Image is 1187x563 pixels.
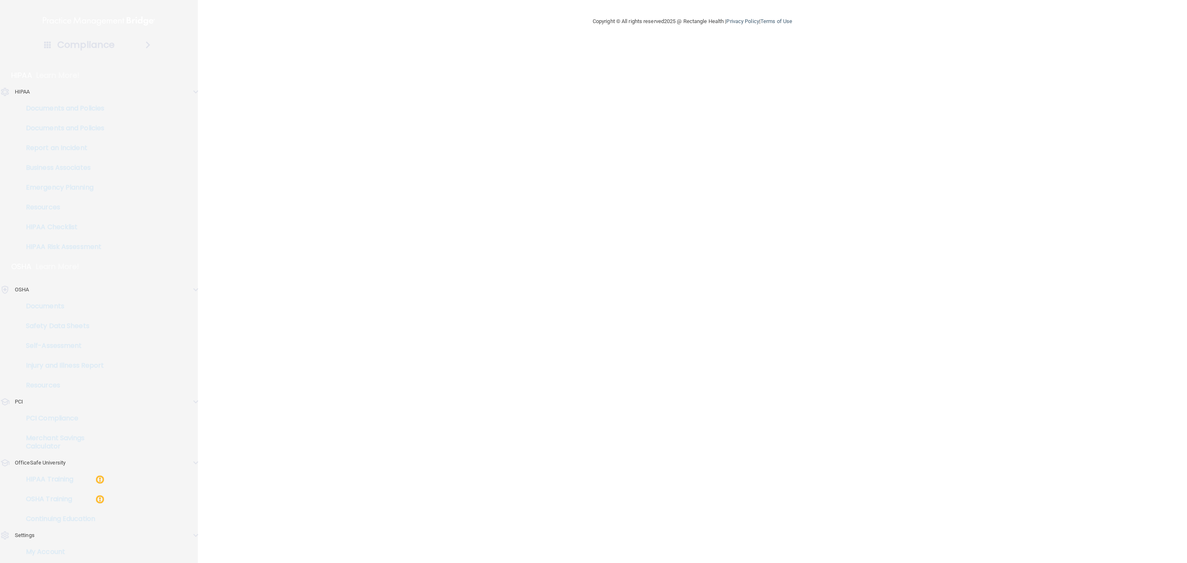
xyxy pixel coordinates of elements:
[5,495,72,503] p: OSHA Training
[95,474,105,485] img: warning-circle.0cc9ac19.png
[5,144,118,152] p: Report an Incident
[15,458,66,468] p: OfficeSafe University
[5,548,118,556] p: My Account
[5,183,118,192] p: Emergency Planning
[36,70,80,80] p: Learn More!
[760,18,792,24] a: Terms of Use
[726,18,759,24] a: Privacy Policy
[5,434,118,450] p: Merchant Savings Calculator
[5,243,118,251] p: HIPAA Risk Assessment
[542,8,843,35] div: Copyright © All rights reserved 2025 @ Rectangle Health | |
[5,223,118,231] p: HIPAA Checklist
[43,13,155,29] img: PMB logo
[5,342,118,350] p: Self-Assessment
[15,397,23,407] p: PCI
[15,530,35,540] p: Settings
[5,381,118,389] p: Resources
[5,475,73,483] p: HIPAA Training
[5,203,118,211] p: Resources
[15,285,29,295] p: OSHA
[5,302,118,310] p: Documents
[5,515,118,523] p: Continuing Education
[11,262,32,272] p: OSHA
[95,494,105,504] img: warning-circle.0cc9ac19.png
[5,322,118,330] p: Safety Data Sheets
[5,164,118,172] p: Business Associates
[36,262,80,272] p: Learn More!
[5,104,118,113] p: Documents and Policies
[57,39,115,51] h4: Compliance
[11,70,32,80] p: HIPAA
[5,124,118,132] p: Documents and Policies
[5,361,118,370] p: Injury and Illness Report
[5,414,118,422] p: PCI Compliance
[15,87,30,97] p: HIPAA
